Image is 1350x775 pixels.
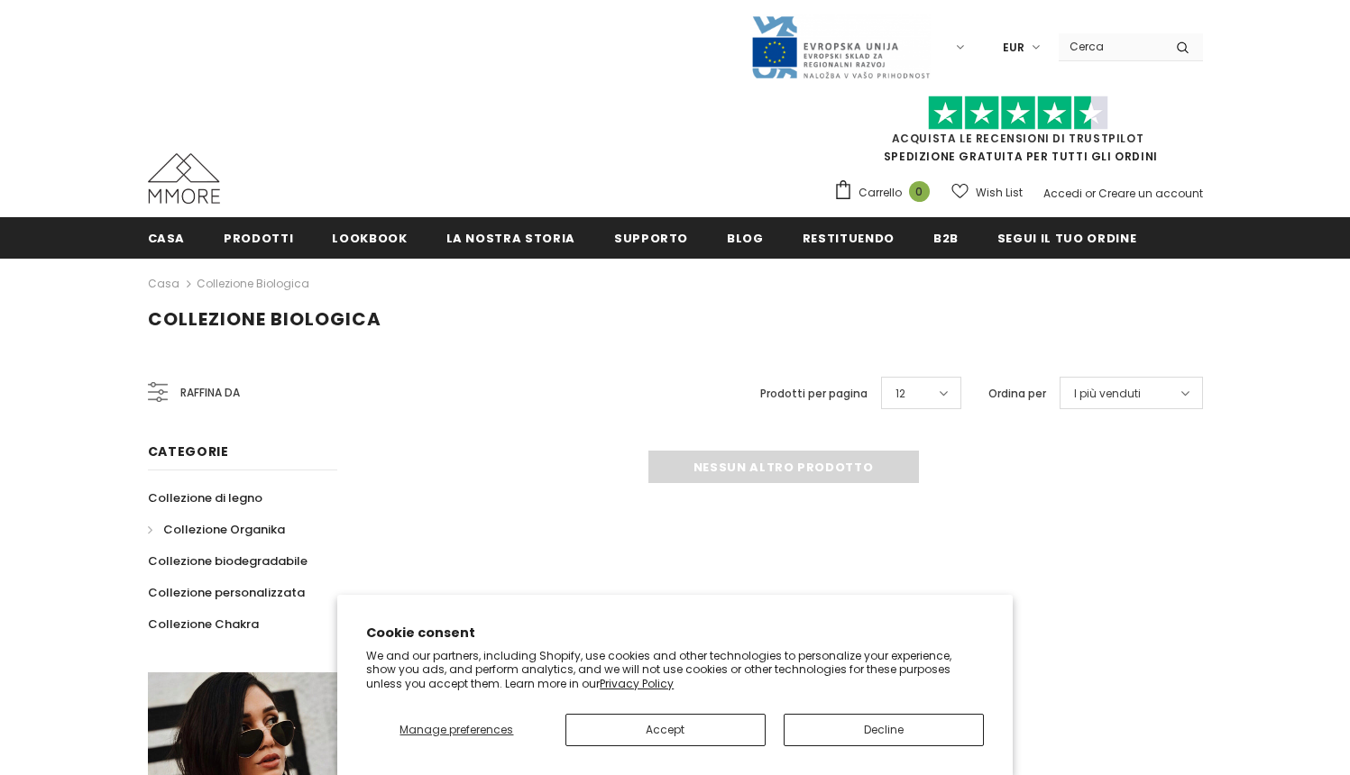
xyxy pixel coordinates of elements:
[366,624,984,643] h2: Cookie consent
[784,714,984,746] button: Decline
[197,276,309,291] a: Collezione biologica
[148,608,259,640] a: Collezione Chakra
[332,230,407,247] span: Lookbook
[446,217,575,258] a: La nostra storia
[332,217,407,258] a: Lookbook
[614,217,688,258] a: supporto
[750,39,931,54] a: Javni Razpis
[997,230,1136,247] span: Segui il tuo ordine
[224,230,293,247] span: Prodotti
[366,649,984,691] p: We and our partners, including Shopify, use cookies and other technologies to personalize your ex...
[148,217,186,258] a: Casa
[1098,186,1203,201] a: Creare un account
[148,153,220,204] img: Casi MMORE
[750,14,931,80] img: Javni Razpis
[833,179,939,206] a: Carrello 0
[163,521,285,538] span: Collezione Organika
[976,184,1023,202] span: Wish List
[1043,186,1082,201] a: Accedi
[1085,186,1096,201] span: or
[148,482,262,514] a: Collezione di legno
[928,96,1108,131] img: Fidati di Pilot Stars
[148,615,259,633] span: Collezione Chakra
[951,177,1023,208] a: Wish List
[224,217,293,258] a: Prodotti
[988,385,1046,403] label: Ordina per
[565,714,766,746] button: Accept
[933,230,959,247] span: B2B
[148,514,285,545] a: Collezione Organika
[148,545,308,577] a: Collezione biodegradabile
[366,714,546,746] button: Manage preferences
[895,385,905,403] span: 12
[997,217,1136,258] a: Segui il tuo ordine
[1003,39,1024,57] span: EUR
[727,217,764,258] a: Blog
[1074,385,1141,403] span: I più venduti
[180,383,240,403] span: Raffina da
[892,131,1144,146] a: Acquista le recensioni di TrustPilot
[446,230,575,247] span: La nostra storia
[148,489,262,506] span: Collezione di legno
[148,306,381,332] span: Collezione biologica
[909,181,930,202] span: 0
[148,552,308,570] span: Collezione biodegradabile
[600,676,674,691] a: Privacy Policy
[859,184,902,202] span: Carrello
[148,442,229,460] span: Categorie
[727,230,764,247] span: Blog
[833,104,1203,164] span: SPEDIZIONE GRATUITA PER TUTTI GLI ORDINI
[148,273,179,295] a: Casa
[760,385,868,403] label: Prodotti per pagina
[148,230,186,247] span: Casa
[803,230,895,247] span: Restituendo
[399,722,513,737] span: Manage preferences
[148,577,305,608] a: Collezione personalizzata
[614,230,688,247] span: supporto
[933,217,959,258] a: B2B
[1059,33,1162,59] input: Search Site
[803,217,895,258] a: Restituendo
[148,584,305,601] span: Collezione personalizzata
